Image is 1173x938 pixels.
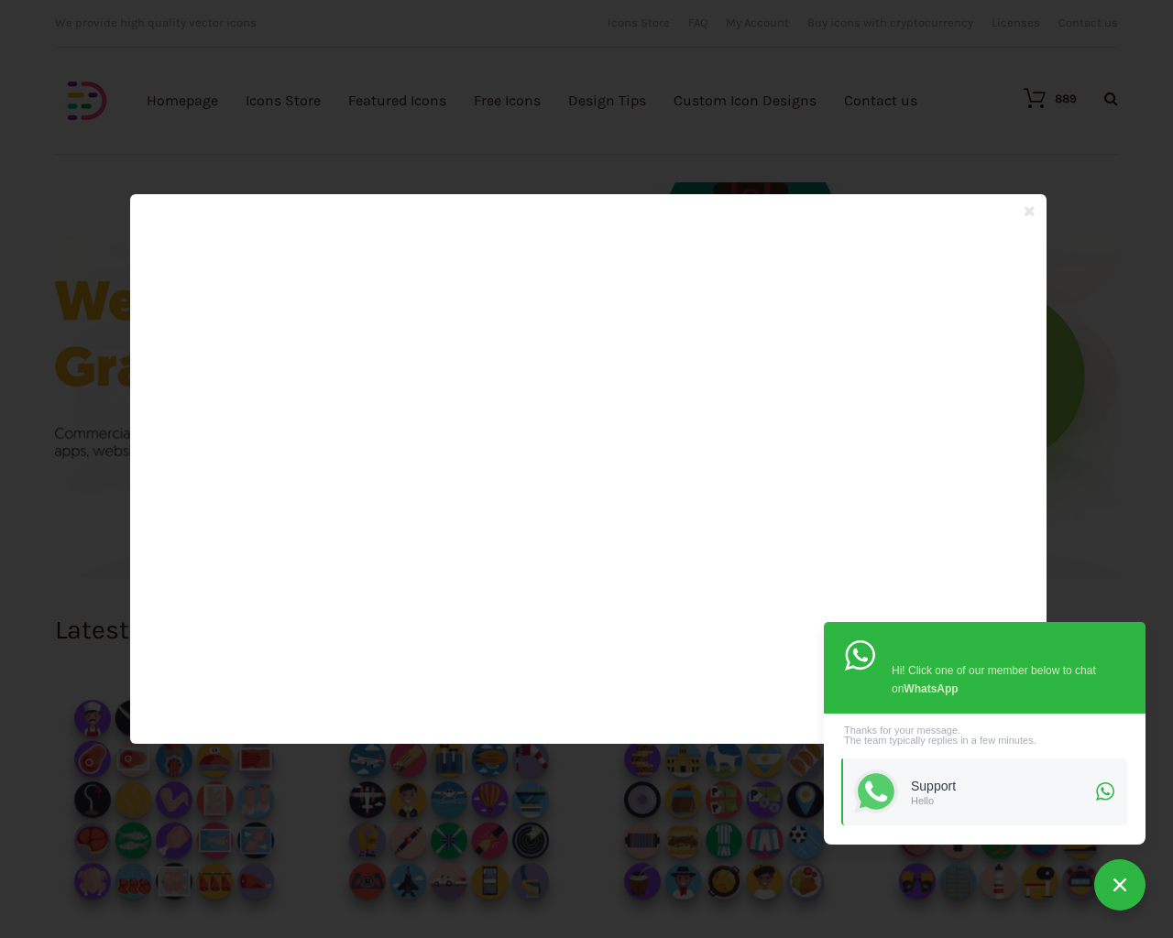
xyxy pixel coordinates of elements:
div: Hi! Click one of our member below to chat on [892,658,1106,698]
div: Thanks for your message. The team typically replies in a few minutes. [841,725,1127,746]
a: SupportHello [841,758,1127,825]
div: Support [911,779,1091,794]
div: Hello [911,793,1091,806]
strong: WhatsApp [904,682,958,695]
